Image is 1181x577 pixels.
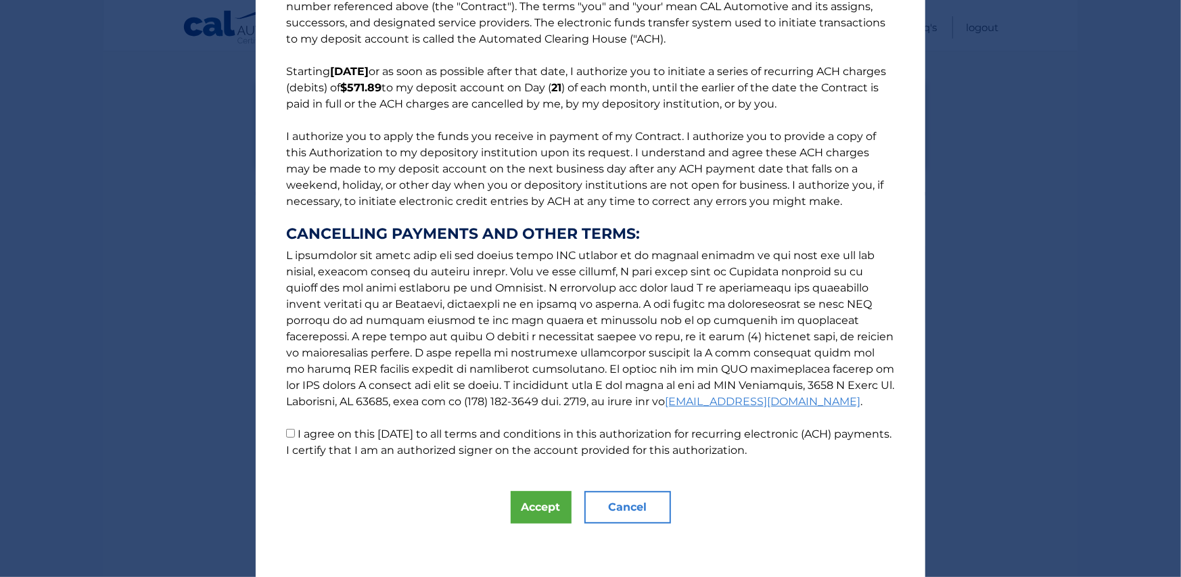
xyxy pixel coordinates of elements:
b: $571.89 [340,81,381,94]
b: [DATE] [330,65,369,78]
b: 21 [551,81,561,94]
a: [EMAIL_ADDRESS][DOMAIN_NAME] [665,395,860,408]
button: Cancel [584,491,671,524]
label: I agree on this [DATE] to all terms and conditions in this authorization for recurring electronic... [286,428,891,457]
strong: CANCELLING PAYMENTS AND OTHER TERMS: [286,226,895,242]
button: Accept [511,491,572,524]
